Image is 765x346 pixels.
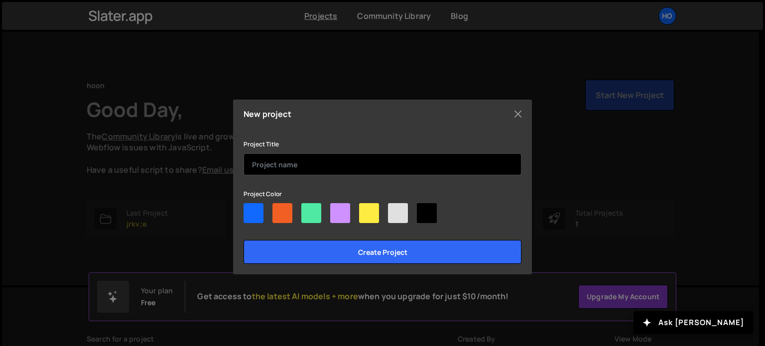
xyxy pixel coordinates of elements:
label: Project Title [244,139,279,149]
button: Ask [PERSON_NAME] [634,311,753,334]
label: Project Color [244,189,282,199]
input: Project name [244,153,521,175]
h5: New project [244,110,291,118]
button: Close [510,107,525,121]
input: Create project [244,240,521,264]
